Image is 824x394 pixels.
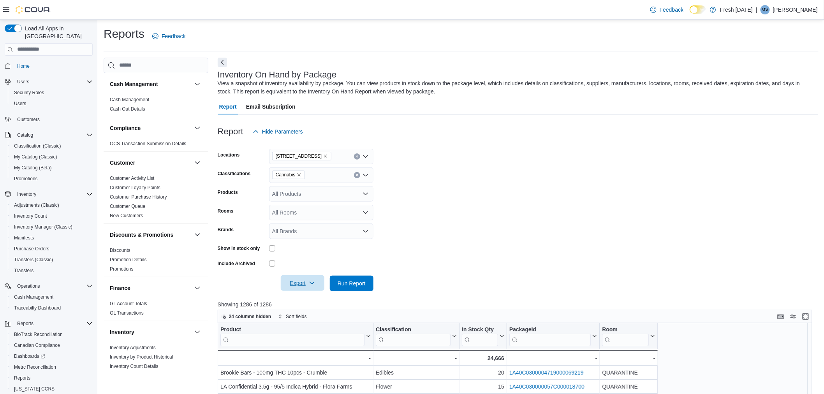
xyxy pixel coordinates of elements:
[363,153,369,160] button: Open list of options
[110,194,167,200] a: Customer Purchase History
[11,352,48,361] a: Dashboards
[14,319,93,328] span: Reports
[8,200,96,211] button: Adjustments (Classic)
[8,254,96,265] button: Transfers (Classic)
[338,280,366,287] span: Run Report
[14,114,93,124] span: Customers
[14,77,93,86] span: Users
[110,141,187,146] a: OCS Transaction Submission Details
[11,362,93,372] span: Metrc Reconciliation
[376,382,457,391] div: Flower
[104,246,208,277] div: Discounts & Promotions
[11,303,93,313] span: Traceabilty Dashboard
[14,331,63,338] span: BioTrack Reconciliation
[354,153,360,160] button: Clear input
[11,152,93,162] span: My Catalog (Classic)
[17,116,40,123] span: Customers
[14,165,52,171] span: My Catalog (Beta)
[218,152,240,158] label: Locations
[110,231,191,239] button: Discounts & Promotions
[773,5,818,14] p: [PERSON_NAME]
[11,233,37,243] a: Manifests
[462,354,504,363] div: 24,666
[104,139,208,151] div: Compliance
[14,319,37,328] button: Reports
[2,114,96,125] button: Customers
[647,2,687,18] a: Feedback
[11,292,56,302] a: Cash Management
[8,351,96,362] a: Dashboards
[110,266,134,272] a: Promotions
[17,79,29,85] span: Users
[110,204,145,209] a: Customer Queue
[756,5,757,14] p: |
[14,61,93,71] span: Home
[218,171,251,177] label: Classifications
[354,172,360,178] button: Clear input
[193,123,202,133] button: Compliance
[218,208,234,214] label: Rooms
[193,230,202,239] button: Discounts & Promotions
[11,99,93,108] span: Users
[14,90,44,96] span: Security Roles
[110,185,160,190] a: Customer Loyalty Points
[11,233,93,243] span: Manifests
[11,174,93,183] span: Promotions
[14,176,38,182] span: Promotions
[8,265,96,276] button: Transfers
[2,60,96,72] button: Home
[376,326,451,333] div: Classification
[462,326,498,333] div: In Stock Qty
[14,305,61,311] span: Traceabilty Dashboard
[275,312,310,321] button: Sort fields
[220,382,371,391] div: LA Confidential 3.5g - 95/5 Indica Hybrid - Flora Farms
[220,326,371,346] button: Product
[110,159,135,167] h3: Customer
[14,281,43,291] button: Operations
[246,99,296,114] span: Email Subscription
[14,213,47,219] span: Inventory Count
[219,99,237,114] span: Report
[602,368,655,377] div: QUARANTINE
[602,382,655,391] div: QUARANTINE
[149,28,188,44] a: Feedback
[462,382,504,391] div: 15
[11,255,56,264] a: Transfers (Classic)
[14,257,53,263] span: Transfers (Classic)
[8,162,96,173] button: My Catalog (Beta)
[193,79,202,89] button: Cash Management
[110,310,144,316] span: GL Transactions
[110,97,149,102] a: Cash Management
[509,354,597,363] div: -
[11,266,37,275] a: Transfers
[801,312,810,321] button: Enter fullscreen
[11,163,93,172] span: My Catalog (Beta)
[11,88,93,97] span: Security Roles
[14,267,33,274] span: Transfers
[8,340,96,351] button: Canadian Compliance
[110,97,149,103] span: Cash Management
[2,130,96,141] button: Catalog
[509,326,597,346] button: PackageId
[761,5,770,14] div: Matt Vaughn
[14,62,33,71] a: Home
[110,80,191,88] button: Cash Management
[8,141,96,151] button: Classification (Classic)
[250,124,306,139] button: Hide Parameters
[14,143,61,149] span: Classification (Classic)
[218,312,275,321] button: 24 columns hidden
[376,326,451,346] div: Classification
[11,244,93,253] span: Purchase Orders
[218,58,227,67] button: Next
[281,275,324,291] button: Export
[2,281,96,292] button: Operations
[14,386,55,392] span: [US_STATE] CCRS
[323,154,328,158] button: Remove 10915 NW 45 Hwy from selection in this group
[14,353,45,359] span: Dashboards
[218,245,260,252] label: Show in stock only
[276,171,296,179] span: Cannabis
[11,163,55,172] a: My Catalog (Beta)
[110,248,130,253] a: Discounts
[110,301,147,306] a: GL Account Totals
